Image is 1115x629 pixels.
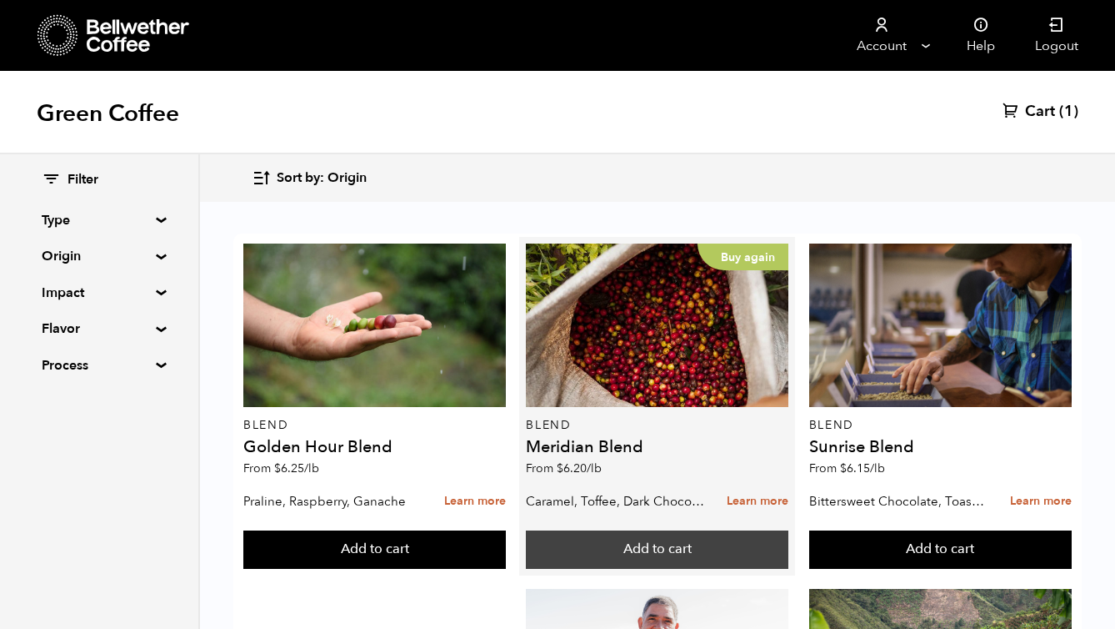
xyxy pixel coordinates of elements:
p: Blend [243,420,506,431]
summary: Flavor [42,319,157,339]
p: Bittersweet Chocolate, Toasted Marshmallow, Candied Orange, Praline [809,489,987,514]
button: Add to cart [243,531,506,569]
summary: Type [42,210,157,230]
span: $ [557,460,563,476]
span: From [243,460,319,476]
span: From [809,460,885,476]
button: Add to cart [526,531,788,569]
h4: Sunrise Blend [809,439,1072,455]
span: $ [274,460,281,476]
span: Filter [67,171,98,189]
bdi: 6.20 [557,460,602,476]
a: Learn more [727,484,788,520]
span: /lb [304,460,319,476]
p: Praline, Raspberry, Ganache [243,489,422,514]
span: Cart [1025,102,1055,122]
span: Sort by: Origin [277,169,367,188]
p: Blend [526,420,788,431]
span: (1) [1059,102,1078,122]
summary: Origin [42,246,157,266]
span: $ [840,460,847,476]
bdi: 6.15 [840,460,885,476]
bdi: 6.25 [274,460,319,476]
a: Learn more [444,484,506,520]
p: Blend [809,420,1072,431]
p: Caramel, Toffee, Dark Chocolate [526,489,704,514]
summary: Impact [42,283,157,303]
h4: Golden Hour Blend [243,439,506,455]
summary: Process [42,355,157,375]
p: Buy again [697,244,788,270]
a: Buy again [526,244,788,407]
span: /lb [870,460,885,476]
a: Learn more [1010,484,1072,520]
span: /lb [587,460,602,476]
h4: Meridian Blend [526,439,788,455]
span: From [526,460,602,476]
button: Add to cart [809,531,1072,569]
button: Sort by: Origin [252,159,367,198]
h1: Green Coffee [37,98,179,128]
a: Cart (1) [1002,102,1078,122]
